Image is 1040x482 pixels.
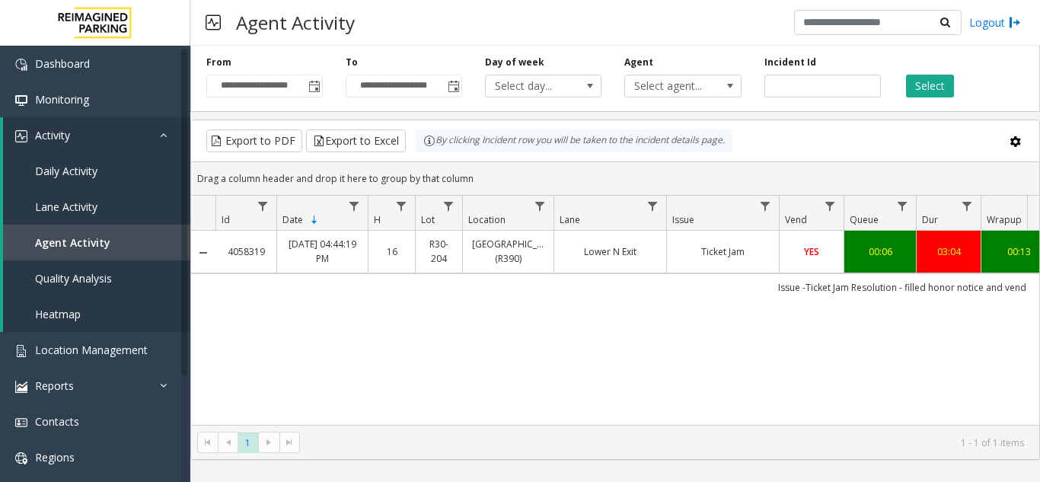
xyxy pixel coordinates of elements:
span: Daily Activity [35,164,97,178]
span: Monitoring [35,92,89,107]
span: Select day... [486,75,578,97]
span: Dashboard [35,56,90,71]
a: Issue Filter Menu [755,196,776,216]
a: Id Filter Menu [253,196,273,216]
span: Location Management [35,343,148,357]
span: Lane [560,213,580,226]
a: Dur Filter Menu [957,196,978,216]
a: Queue Filter Menu [892,196,913,216]
a: Lot Filter Menu [439,196,459,216]
img: 'icon' [15,345,27,357]
button: Export to Excel [306,129,406,152]
a: 00:06 [853,244,907,259]
img: pageIcon [206,4,221,41]
label: To [346,56,358,69]
a: Location Filter Menu [530,196,550,216]
a: H Filter Menu [391,196,412,216]
span: H [374,213,381,226]
span: Dur [922,213,938,226]
a: Collapse Details [191,247,215,259]
span: Lot [421,213,435,226]
img: 'icon' [15,452,27,464]
span: Queue [850,213,879,226]
img: 'icon' [15,59,27,71]
button: Select [906,75,954,97]
span: Location [468,213,506,226]
button: Export to PDF [206,129,302,152]
a: Lane Activity [3,189,190,225]
span: Quality Analysis [35,271,112,286]
a: Activity [3,117,190,153]
img: infoIcon.svg [423,135,435,147]
img: 'icon' [15,94,27,107]
a: Heatmap [3,296,190,332]
a: [DATE] 04:44:19 PM [286,237,359,266]
a: Quality Analysis [3,260,190,296]
a: [GEOGRAPHIC_DATA] (R390) [472,237,544,266]
span: Agent Activity [35,235,110,250]
span: Sortable [308,214,321,226]
span: Heatmap [35,307,81,321]
span: Date [282,213,303,226]
span: Vend [785,213,807,226]
span: Regions [35,450,75,464]
span: YES [804,245,819,258]
label: Day of week [485,56,544,69]
span: Id [222,213,230,226]
a: 16 [378,244,406,259]
a: Date Filter Menu [344,196,365,216]
a: Logout [969,14,1021,30]
span: Wrapup [987,213,1022,226]
kendo-pager-info: 1 - 1 of 1 items [309,436,1024,449]
label: From [206,56,231,69]
span: Lane Activity [35,200,97,214]
a: YES [789,244,834,259]
label: Incident Id [764,56,816,69]
label: Agent [624,56,653,69]
a: 4058319 [225,244,267,259]
span: Reports [35,378,74,393]
div: Drag a column header and drop it here to group by that column [191,165,1039,192]
img: 'icon' [15,381,27,393]
span: Toggle popup [305,75,322,97]
div: Data table [191,196,1039,425]
img: logout [1009,14,1021,30]
img: 'icon' [15,417,27,429]
a: Agent Activity [3,225,190,260]
a: Lower N Exit [563,244,657,259]
img: 'icon' [15,130,27,142]
span: Page 1 [238,433,258,453]
a: Lane Filter Menu [643,196,663,216]
a: 03:04 [926,244,971,259]
a: Daily Activity [3,153,190,189]
span: Contacts [35,414,79,429]
span: Issue [672,213,694,226]
a: Vend Filter Menu [820,196,841,216]
a: R30-204 [425,237,453,266]
div: By clicking Incident row you will be taken to the incident details page. [416,129,732,152]
h3: Agent Activity [228,4,362,41]
a: Ticket Jam [676,244,770,259]
span: Activity [35,128,70,142]
span: Toggle popup [445,75,461,97]
span: Select agent... [625,75,717,97]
